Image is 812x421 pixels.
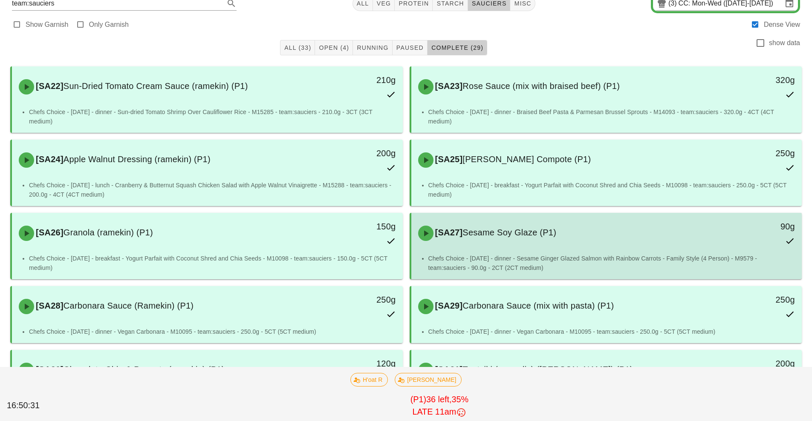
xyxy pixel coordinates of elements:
[462,301,614,310] span: Carbonara Sauce (mix with pasta) (P1)
[34,301,64,310] span: [SA28]
[64,155,211,164] span: Apple Walnut Dressing (ramekin) (P1)
[431,44,483,51] span: Complete (29)
[708,146,795,160] div: 250g
[433,301,463,310] span: [SA29]
[428,107,795,126] li: Chefs Choice - [DATE] - dinner - Braised Beef Pasta & Parmesan Brussel Sprouts - M14093 - team:sa...
[462,228,556,237] span: Sesame Soy Glaze (P1)
[769,39,800,47] label: show data
[34,81,64,91] span: [SA22]
[462,365,633,374] span: Tzatziki (no garlic) ([PERSON_NAME]) (P1)
[708,220,795,233] div: 90g
[708,73,795,87] div: 320g
[29,254,396,272] li: Chefs Choice - [DATE] - breakfast - Yogurt Parfait with Coconut Shred and Chia Seeds - M10098 - t...
[29,180,396,199] li: Chefs Choice - [DATE] - lunch - Cranberry & Butternut Squash Chicken Salad with Apple Walnut Vina...
[433,228,463,237] span: [SA27]
[309,146,396,160] div: 200g
[764,20,800,29] label: Dense View
[315,40,353,55] button: Open (4)
[356,44,388,51] span: Running
[29,107,396,126] li: Chefs Choice - [DATE] - dinner - Sun-dried Tomato Shrimp Over Cauliflower Rice - M15285 - team:sa...
[64,81,248,91] span: Sun-Dried Tomato Cream Sauce (ramekin) (P1)
[74,406,805,418] div: LATE 11am
[462,155,591,164] span: [PERSON_NAME] Compote (P1)
[29,327,396,336] li: Chefs Choice - [DATE] - dinner - Vegan Carbonara - M10095 - team:sauciers - 250.0g - 5CT (5CT med...
[72,392,807,420] div: (P1) 35%
[26,20,69,29] label: Show Garnish
[34,365,64,374] span: [SA30]
[64,301,194,310] span: Carbonara Sauce (Ramekin) (P1)
[356,373,382,386] span: H'oat R
[433,155,463,164] span: [SA25]
[393,40,428,55] button: Paused
[433,365,463,374] span: [SA31]
[284,44,311,51] span: All (33)
[426,395,451,404] span: 36 left,
[89,20,129,29] label: Only Garnish
[5,398,72,414] div: 16:50:31
[34,155,64,164] span: [SA24]
[428,254,795,272] li: Chefs Choice - [DATE] - dinner - Sesame Ginger Glazed Salmon with Rainbow Carrots - Family Style ...
[433,81,463,91] span: [SA23]
[309,220,396,233] div: 150g
[353,40,392,55] button: Running
[280,40,315,55] button: All (33)
[428,40,487,55] button: Complete (29)
[400,373,456,386] span: [PERSON_NAME]
[708,357,795,370] div: 200g
[34,228,64,237] span: [SA26]
[318,44,349,51] span: Open (4)
[309,73,396,87] div: 210g
[64,228,153,237] span: Granola (ramekin) (P1)
[462,81,620,91] span: Rose Sauce (mix with braised beef) (P1)
[708,293,795,306] div: 250g
[428,327,795,336] li: Chefs Choice - [DATE] - dinner - Vegan Carbonara - M10095 - team:sauciers - 250.0g - 5CT (5CT med...
[396,44,424,51] span: Paused
[428,180,795,199] li: Chefs Choice - [DATE] - breakfast - Yogurt Parfait with Coconut Shred and Chia Seeds - M10098 - t...
[309,357,396,370] div: 120g
[64,365,225,374] span: Chocolate Chip & Peanuts (ramekin) (P1)
[309,293,396,306] div: 250g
